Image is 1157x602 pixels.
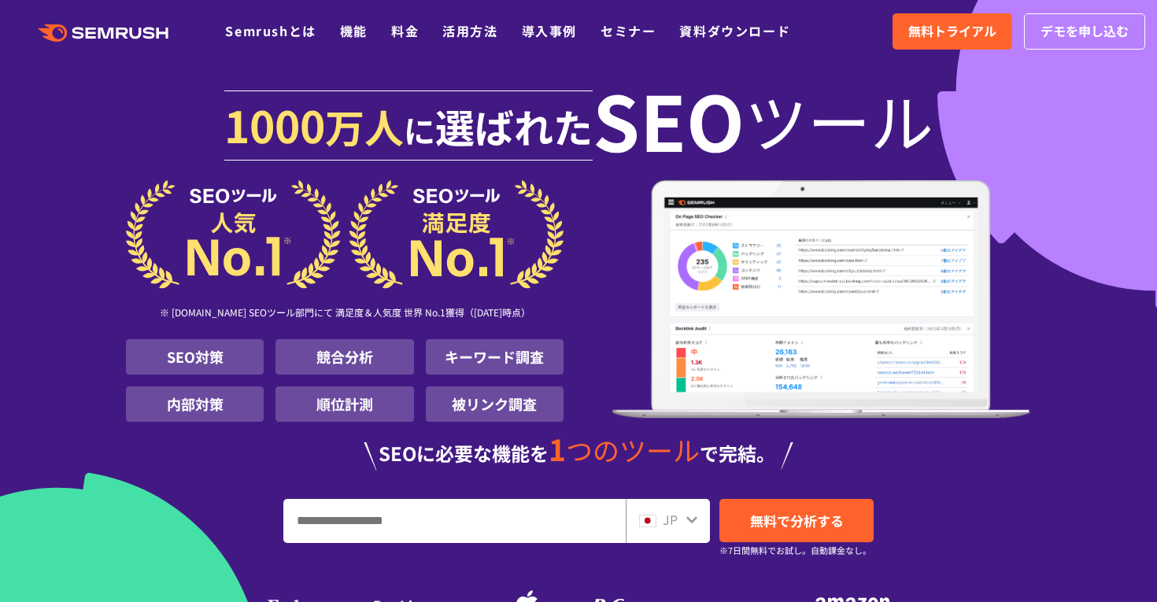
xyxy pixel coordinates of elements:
span: SEO [593,88,745,151]
div: ※ [DOMAIN_NAME] SEOツール部門にて 満足度＆人気度 世界 No.1獲得（[DATE]時点） [126,289,564,339]
small: ※7日間無料でお試し。自動課金なし。 [719,543,871,558]
span: デモを申し込む [1041,21,1129,42]
span: つのツール [566,430,700,469]
li: 被リンク調査 [426,386,564,422]
a: 活用方法 [442,21,497,40]
div: SEOに必要な機能を [126,434,1031,471]
span: ツール [745,88,933,151]
span: 1000 [224,93,325,156]
a: セミナー [601,21,656,40]
li: 競合分析 [275,339,413,375]
span: 無料で分析する [750,511,844,530]
span: に [404,107,435,153]
li: SEO対策 [126,339,264,375]
a: 料金 [391,21,419,40]
input: URL、キーワードを入力してください [284,500,625,542]
span: 無料トライアル [908,21,996,42]
a: Semrushとは [225,21,316,40]
li: キーワード調査 [426,339,564,375]
span: 1 [549,427,566,470]
a: 資料ダウンロード [679,21,790,40]
a: 無料で分析する [719,499,874,542]
li: 内部対策 [126,386,264,422]
span: 万人 [325,98,404,154]
span: JP [663,510,678,529]
li: 順位計測 [275,386,413,422]
span: 選ばれた [435,98,593,154]
span: で完結。 [700,439,775,467]
a: 導入事例 [522,21,577,40]
a: デモを申し込む [1024,13,1145,50]
a: 無料トライアル [893,13,1012,50]
a: 機能 [340,21,368,40]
